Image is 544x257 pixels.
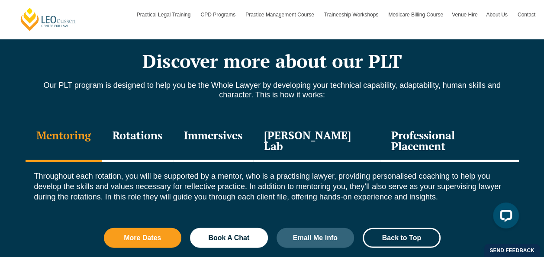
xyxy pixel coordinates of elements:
a: More Dates [104,228,182,248]
a: Book A Chat [190,228,268,248]
div: Professional Placement [380,121,518,162]
span: Back to Top [382,235,421,241]
a: Contact [513,2,540,27]
span: Email Me Info [293,235,338,241]
a: About Us [482,2,513,27]
div: Mentoring [26,121,102,162]
p: Our PLT program is designed to help you be the Whole Lawyer by developing your technical capabili... [26,80,519,100]
iframe: LiveChat chat widget [486,199,522,235]
a: Email Me Info [277,228,354,248]
a: Practical Legal Training [132,2,196,27]
span: More Dates [124,235,161,241]
a: Back to Top [363,228,441,248]
p: Throughout each rotation, you will be supported by a mentor, who is a practising lawyer, providin... [34,171,510,202]
h2: Discover more about our PLT [26,50,519,72]
span: Book A Chat [208,235,249,241]
a: Traineeship Workshops [320,2,384,27]
a: CPD Programs [196,2,241,27]
div: Immersives [173,121,253,162]
a: Practice Management Course [241,2,320,27]
div: [PERSON_NAME] Lab [253,121,380,162]
a: [PERSON_NAME] Centre for Law [19,7,77,32]
div: Rotations [102,121,173,162]
a: Medicare Billing Course [384,2,447,27]
a: Venue Hire [447,2,482,27]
